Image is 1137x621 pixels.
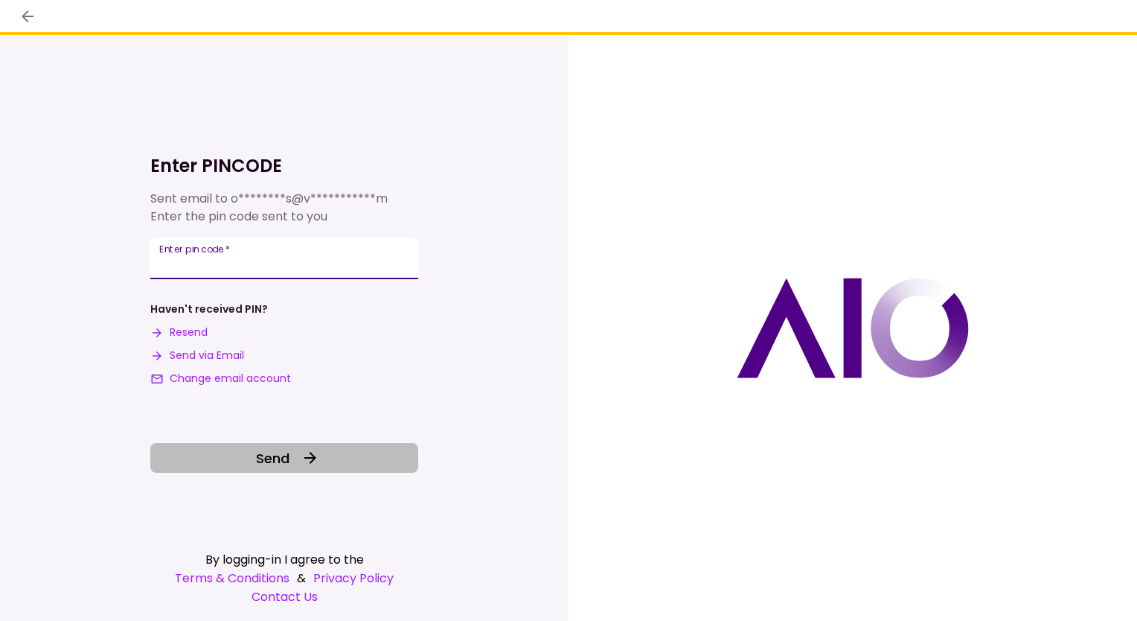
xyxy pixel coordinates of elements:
div: Sent email to Enter the pin code sent to you [150,190,418,226]
button: Send [150,443,418,473]
a: Terms & Conditions [175,569,289,587]
div: & [150,569,418,587]
img: AIO logo [737,278,969,378]
button: back [15,4,40,29]
label: Enter pin code [159,243,230,255]
button: Change email account [150,371,291,386]
span: Send [256,448,289,468]
button: Send via Email [150,348,244,363]
div: By logging-in I agree to the [150,550,418,569]
h1: Enter PINCODE [150,154,418,178]
a: Contact Us [150,587,418,606]
div: Haven't received PIN? [150,302,268,317]
a: Privacy Policy [313,569,394,587]
button: Resend [150,325,208,340]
